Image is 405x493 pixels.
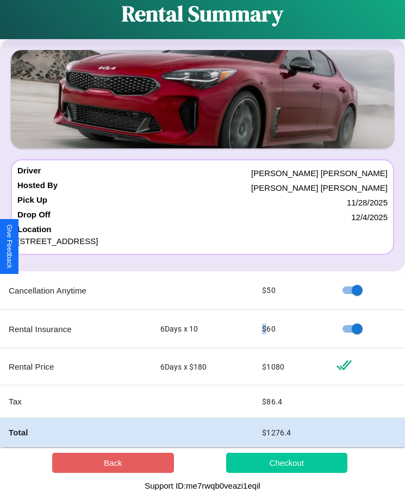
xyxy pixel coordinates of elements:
p: Tax [9,394,143,409]
td: 6 Days x $ 180 [152,348,254,385]
h4: Location [17,224,388,234]
h4: Drop Off [17,210,51,224]
p: Cancellation Anytime [9,283,143,298]
button: Back [52,453,174,473]
p: [PERSON_NAME] [PERSON_NAME] [251,180,388,195]
td: $ 1080 [253,348,327,385]
h4: Hosted By [17,180,58,195]
p: 12 / 4 / 2025 [351,210,388,224]
p: Rental Insurance [9,322,143,336]
h4: Driver [17,166,41,180]
td: $ 50 [253,271,327,310]
button: Checkout [226,453,348,473]
p: [STREET_ADDRESS] [17,234,388,248]
td: $ 86.4 [253,385,327,418]
h4: Pick Up [17,195,47,210]
p: Support ID: me7rwqb0veazi1eqil [145,478,260,493]
h4: Total [9,427,143,438]
p: 11 / 28 / 2025 [347,195,388,210]
td: 6 Days x 10 [152,310,254,348]
p: [PERSON_NAME] [PERSON_NAME] [251,166,388,180]
td: $ 1276.4 [253,418,327,447]
p: Rental Price [9,359,143,374]
td: $ 60 [253,310,327,348]
div: Give Feedback [5,224,13,269]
